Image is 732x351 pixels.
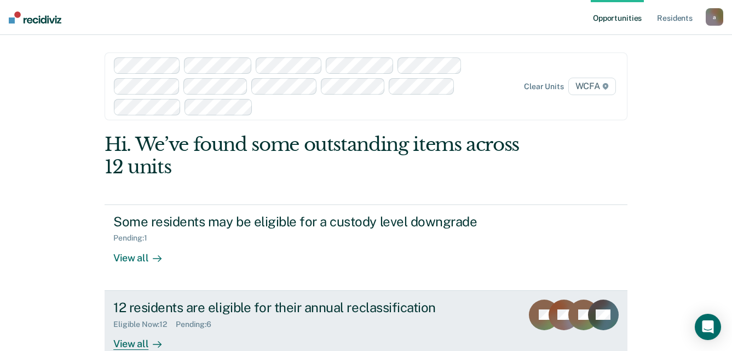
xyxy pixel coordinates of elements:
div: Open Intercom Messenger [695,314,721,340]
div: 12 residents are eligible for their annual reclassification [113,300,498,315]
span: WCFA [568,78,616,95]
div: Clear units [524,82,564,91]
div: Eligible Now : 12 [113,320,176,329]
div: Pending : 1 [113,233,156,243]
div: Pending : 6 [176,320,220,329]
a: Some residents may be eligible for a custody level downgradePending:1View all [105,204,627,291]
button: a [706,8,723,26]
div: View all [113,329,175,350]
img: Recidiviz [9,11,61,24]
div: Some residents may be eligible for a custody level downgrade [113,214,498,230]
div: View all [113,243,175,264]
div: Hi. We’ve found some outstanding items across 12 units [105,133,523,178]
